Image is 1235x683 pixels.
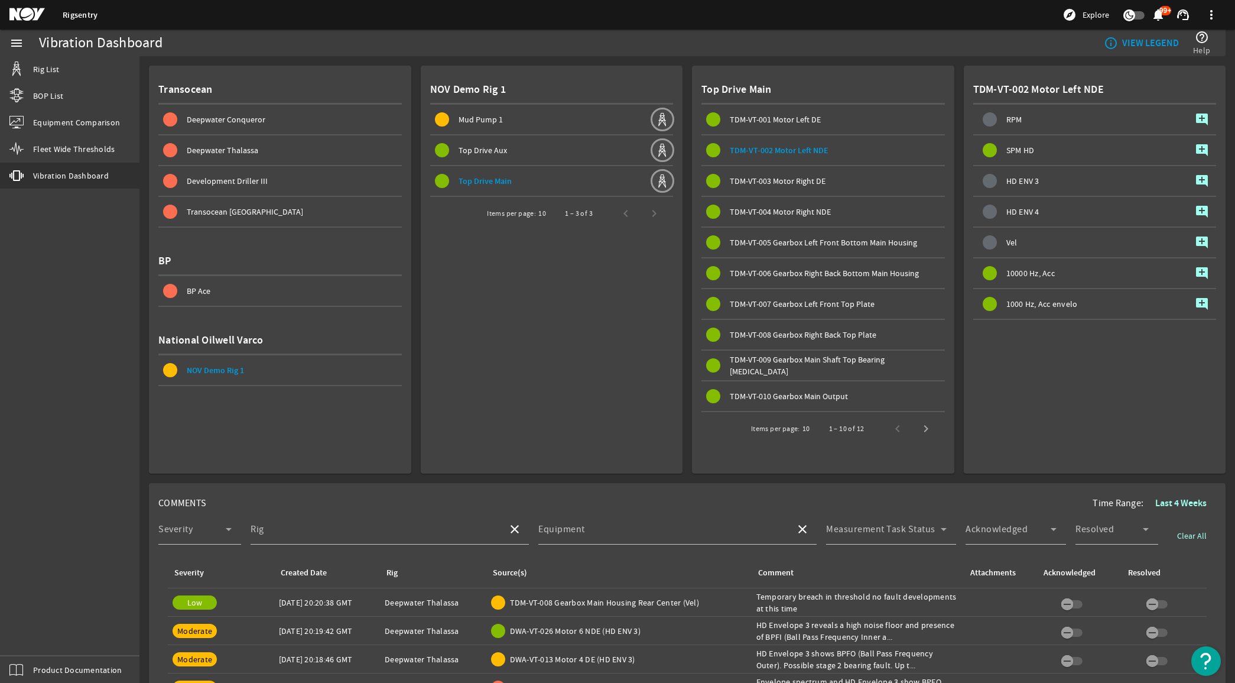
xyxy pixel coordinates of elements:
button: Development Driller III [158,166,402,196]
div: Attachments [970,567,1016,580]
mat-icon: add_comment [1195,174,1209,188]
div: Transocean [158,75,402,105]
span: Moderate [177,626,212,636]
button: Top Drive Aux [430,135,650,165]
mat-label: Equipment [538,523,585,535]
span: TDM-VT-009 Gearbox Main Shaft Top Bearing [MEDICAL_DATA] [730,354,885,377]
div: Rig [385,567,477,580]
div: Source(s) [491,567,742,580]
span: SPM HD [1006,146,1035,154]
div: Deepwater Thalassa [385,625,482,637]
button: Clear All [1168,525,1216,546]
span: TDM-VT-004 Motor Right NDE [730,206,831,217]
mat-label: Measurement Task Status [826,523,935,535]
span: Clear All [1177,530,1207,542]
span: Top Drive Aux [459,145,507,156]
span: 1000 Hz, Acc envelo [1006,300,1078,308]
button: Deepwater Conqueror [158,105,402,134]
div: [DATE] 20:20:38 GMT [279,597,376,608]
button: Deepwater Thalassa [158,135,402,165]
span: DWA-VT-026 Motor 6 NDE (HD ENV 3) [510,625,641,637]
span: Vibration Dashboard [33,170,109,182]
button: Top Drive Main [430,166,650,196]
div: Resolved [1126,567,1197,580]
mat-icon: add_comment [1195,297,1209,311]
mat-icon: menu [9,36,24,50]
span: DWA-VT-013 Motor 4 DE (HD ENV 3) [510,653,635,665]
span: Product Documentation [33,664,122,676]
div: [DATE] 20:19:42 GMT [279,625,376,637]
div: Items per page: [487,208,536,219]
span: NOV Demo Rig 1 [187,365,244,376]
button: Open Resource Center [1191,646,1221,676]
span: Transocean [GEOGRAPHIC_DATA] [187,206,303,217]
button: Last 4 Weeks [1146,493,1216,514]
mat-icon: notifications [1151,8,1165,22]
span: TDM-VT-002 Motor Left NDE [730,145,828,156]
div: [DATE] 20:18:46 GMT [279,653,376,665]
span: Equipment Comparison [33,116,120,128]
mat-icon: help_outline [1195,30,1209,44]
button: TDM-VT-003 Motor Right DE [701,166,945,196]
button: BP Ace [158,276,402,306]
mat-icon: add_comment [1195,112,1209,127]
button: more_vert [1197,1,1226,29]
div: Severity [174,567,204,580]
button: TDM-VT-002 Motor Left NDE [701,135,945,165]
mat-label: Severity [158,523,193,535]
mat-icon: add_comment [1195,205,1209,219]
span: Top Drive Main [459,176,512,187]
div: Comment [756,567,954,580]
mat-label: Resolved [1075,523,1114,535]
span: HD ENV 3 [1006,177,1039,185]
span: Development Driller III [187,176,268,186]
span: TDM-VT-007 Gearbox Left Front Top Plate [730,299,875,309]
div: Created Date [279,567,371,580]
button: TDM-VT-005 Gearbox Left Front Bottom Main Housing [701,228,945,257]
mat-icon: close [795,522,810,536]
span: Moderate [177,654,212,665]
span: TDM-VT-001 Motor Left DE [730,114,821,125]
span: COMMENTS [158,497,206,509]
div: HD Envelope 3 reveals a high noise floor and presence of BPFI (Ball Pass Frequency Inner a... [756,619,959,643]
div: Source(s) [493,567,527,580]
span: RPM [1006,115,1022,124]
a: Rigsentry [63,9,97,21]
mat-icon: close [508,522,522,536]
mat-icon: vibration [9,169,24,183]
span: Mud Pump 1 [459,114,503,125]
span: TDM-VT-005 Gearbox Left Front Bottom Main Housing [730,237,917,248]
div: Items per page: [751,423,800,435]
mat-icon: info_outline [1104,36,1113,50]
div: Comment [758,567,794,580]
button: VIEW LEGEND [1099,33,1184,54]
div: Acknowledged [1042,567,1113,580]
button: TDM-VT-001 Motor Left DE [701,105,945,134]
div: Vibration Dashboard [39,37,162,49]
input: Select a Rig [251,527,498,541]
mat-icon: support_agent [1176,8,1190,22]
div: 10 [538,208,546,219]
button: TDM-VT-010 Gearbox Main Output [701,381,945,411]
span: TDM-VT-010 Gearbox Main Output [730,391,848,402]
div: Severity [173,567,265,580]
button: Mud Pump 1 [430,105,650,134]
button: Next page [912,415,940,443]
span: Deepwater Conqueror [187,114,265,125]
button: Transocean [GEOGRAPHIC_DATA] [158,197,402,226]
div: Resolved [1128,567,1161,580]
div: BP [158,247,402,276]
div: 1 – 10 of 12 [829,423,864,435]
span: TDM-VT-008 Gearbox Right Back Top Plate [730,329,876,340]
mat-icon: add_comment [1195,266,1209,280]
button: TDM-VT-008 Gearbox Right Back Top Plate [701,320,945,349]
button: TDM-VT-004 Motor Right NDE [701,197,945,226]
span: TDM-VT-003 Motor Right DE [730,176,825,186]
b: Last 4 Weeks [1155,497,1207,509]
div: Temporary breach in threshold no fault developments at this time [756,591,959,614]
span: Low [187,597,203,608]
div: Time Range: [1093,493,1216,514]
span: Help [1193,44,1210,56]
mat-icon: add_comment [1195,235,1209,250]
div: HD Envelope 3 shows BPFO (Ball Pass Frequency Outer). Possible stage 2 bearing fault. Up t... [756,648,959,671]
